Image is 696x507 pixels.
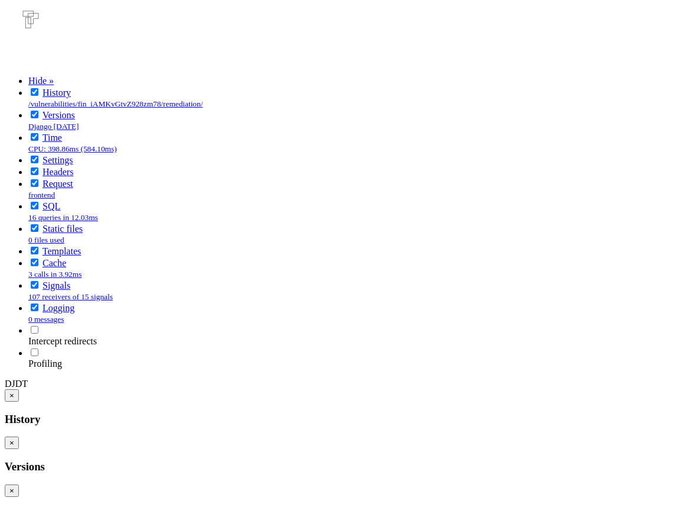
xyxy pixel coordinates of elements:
[31,348,38,356] input: Enable for next and successive requests
[28,88,203,108] a: History/vulnerabilities/fin_iAMKvGtvZ928zm78/remediation/
[5,437,19,449] button: ×
[5,485,19,497] button: ×
[12,379,15,389] span: J
[43,246,82,256] a: Templates
[31,202,38,209] input: Disable for next and successive requests
[28,292,113,301] small: 107 receivers of 15 signals
[28,144,117,153] small: CPU: 398.86ms (584.10ms)
[28,303,74,324] a: Logging0 messages
[28,336,691,347] div: Intercept redirects
[5,5,691,66] div: loading spinner
[31,111,38,118] input: Disable for next and successive requests
[28,179,73,199] a: Requestfrontend
[31,88,38,96] input: Disable for next and successive requests
[28,235,64,244] small: 0 files used
[43,167,73,177] a: Headers
[31,259,38,266] input: Disable for next and successive requests
[28,280,113,301] a: Signals107 receivers of 15 signals
[28,201,98,222] a: SQL16 queries in 12.03ms
[28,213,98,222] small: 16 queries in 12.03ms
[5,379,691,389] div: Show toolbar
[28,359,691,369] div: Profiling
[31,281,38,289] input: Disable for next and successive requests
[28,190,55,199] small: frontend
[28,99,203,108] small: /vulnerabilities/fin_iAMKvGtvZ928zm78/remediation/
[43,155,73,165] a: Settings
[28,224,83,244] a: Static files0 files used
[31,224,38,232] input: Disable for next and successive requests
[5,379,12,389] span: D
[28,258,82,279] a: Cache3 calls in 3.92ms
[31,156,38,163] input: Disable for next and successive requests
[28,110,79,131] a: VersionsDjango [DATE]
[28,315,64,324] small: 0 messages
[28,122,79,131] small: Django [DATE]
[5,413,691,426] h3: History
[31,247,38,254] input: Disable for next and successive requests
[28,270,82,279] small: 3 calls in 3.92ms
[5,389,19,402] button: ×
[28,76,54,86] a: Hide »
[31,179,38,187] input: Disable for next and successive requests
[31,303,38,311] input: Disable for next and successive requests
[5,460,691,473] h3: Versions
[31,133,38,141] input: Disable for next and successive requests
[31,326,38,334] input: Enable for next and successive requests
[28,133,117,153] a: TimeCPU: 398.86ms (584.10ms)
[31,167,38,175] input: Disable for next and successive requests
